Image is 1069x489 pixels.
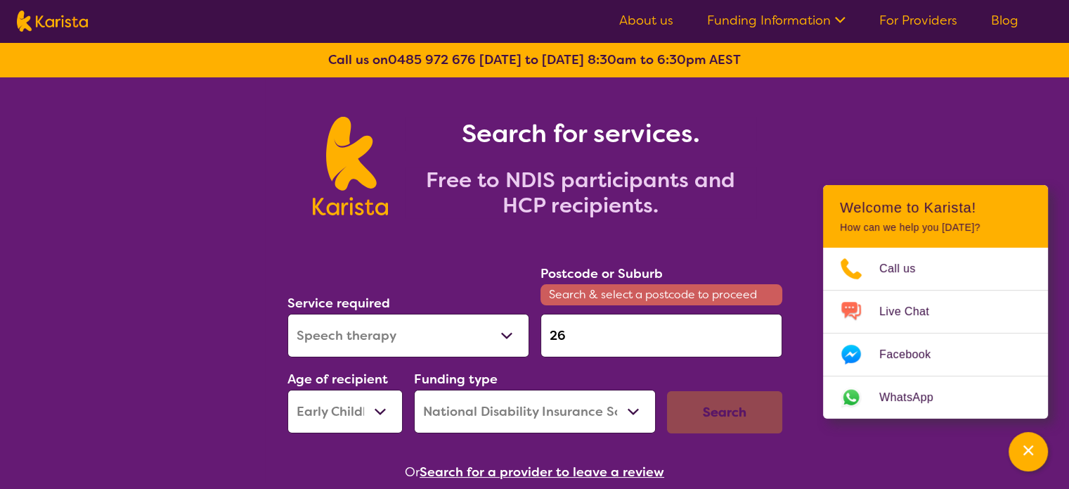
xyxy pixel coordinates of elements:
[420,462,664,483] button: Search for a provider to leave a review
[879,301,946,322] span: Live Chat
[823,376,1048,419] a: Web link opens in a new tab.
[405,117,756,151] h1: Search for services.
[991,12,1018,29] a: Blog
[823,248,1048,419] ul: Choose channel
[879,387,950,408] span: WhatsApp
[414,371,498,388] label: Funding type
[840,199,1031,216] h2: Welcome to Karista!
[287,371,388,388] label: Age of recipient
[313,117,388,215] img: Karista logo
[388,51,476,68] a: 0485 972 676
[840,222,1031,234] p: How can we help you [DATE]?
[540,265,663,282] label: Postcode or Suburb
[619,12,673,29] a: About us
[287,295,390,312] label: Service required
[879,258,933,279] span: Call us
[1009,432,1048,471] button: Channel Menu
[707,12,846,29] a: Funding Information
[17,11,88,32] img: Karista logo
[823,185,1048,419] div: Channel Menu
[540,284,782,305] span: Search & select a postcode to proceed
[540,314,782,357] input: Type
[879,344,947,365] span: Facebook
[405,167,756,218] h2: Free to NDIS participants and HCP recipients.
[879,12,957,29] a: For Providers
[328,51,741,68] b: Call us on [DATE] to [DATE] 8:30am to 6:30pm AEST
[405,462,420,483] span: Or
